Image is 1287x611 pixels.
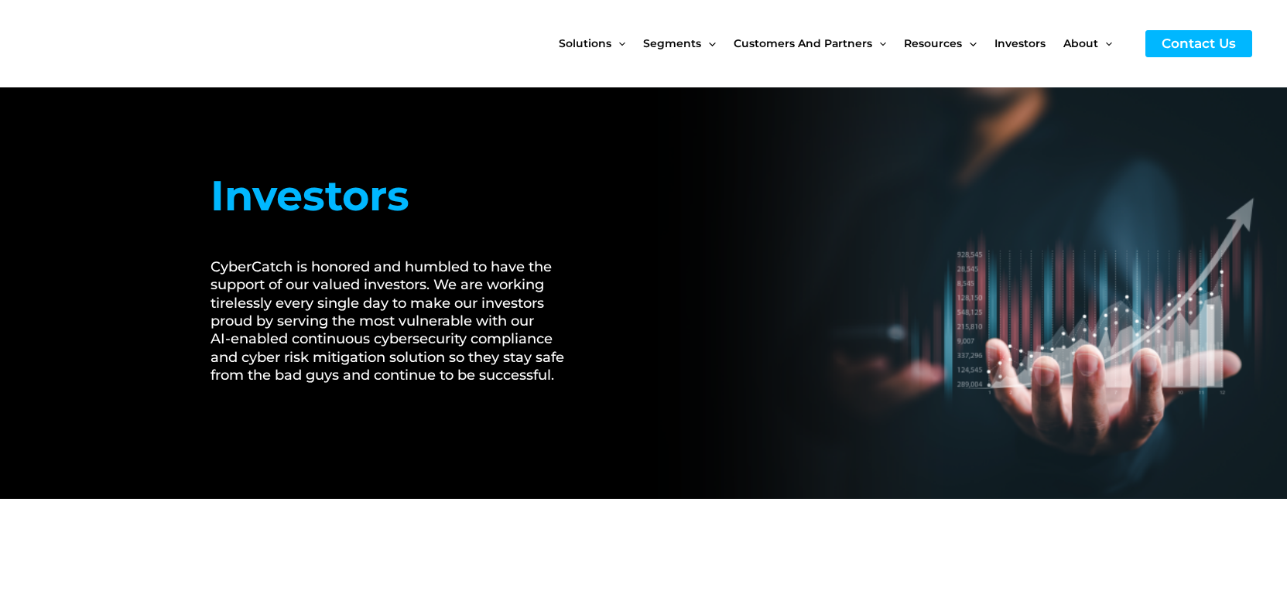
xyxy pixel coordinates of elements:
[1063,11,1098,76] span: About
[962,11,976,76] span: Menu Toggle
[211,258,583,385] h2: CyberCatch is honored and humbled to have the support of our valued investors. We are working tir...
[559,11,611,76] span: Solutions
[211,165,583,227] h1: Investors
[611,11,625,76] span: Menu Toggle
[994,11,1063,76] a: Investors
[1145,30,1252,57] a: Contact Us
[701,11,715,76] span: Menu Toggle
[1098,11,1112,76] span: Menu Toggle
[27,12,213,76] img: CyberCatch
[904,11,962,76] span: Resources
[559,11,1130,76] nav: Site Navigation: New Main Menu
[872,11,886,76] span: Menu Toggle
[994,11,1046,76] span: Investors
[643,11,701,76] span: Segments
[734,11,872,76] span: Customers and Partners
